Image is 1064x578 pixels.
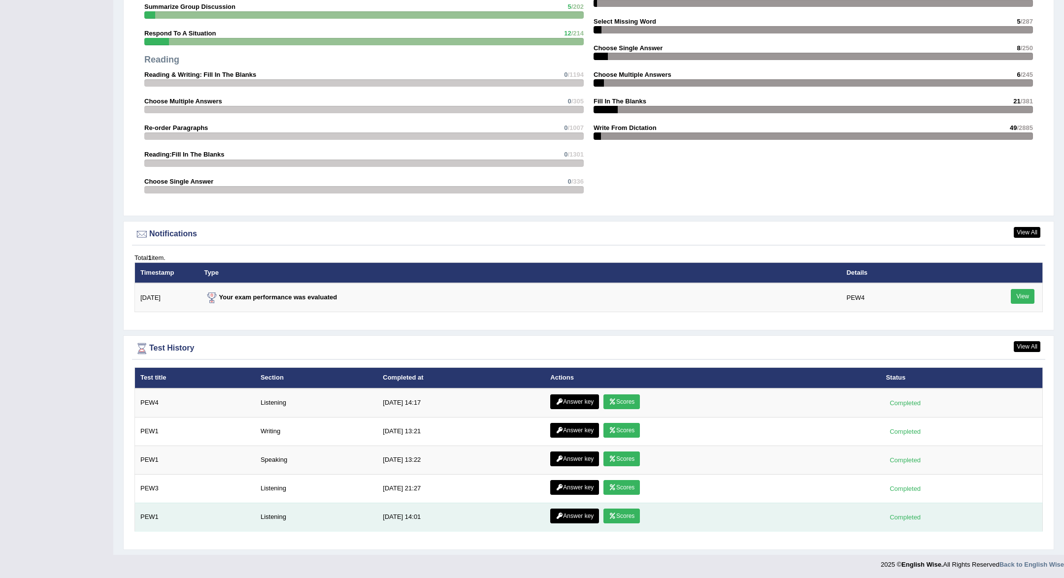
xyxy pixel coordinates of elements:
[135,368,255,388] th: Test title
[1021,18,1033,25] span: /287
[571,3,584,10] span: /202
[550,423,599,438] a: Answer key
[603,423,640,438] a: Scores
[603,394,640,409] a: Scores
[1014,341,1040,352] a: View All
[144,71,256,78] strong: Reading & Writing: Fill In The Blanks
[567,124,584,131] span: /1007
[886,426,924,437] div: Completed
[1010,124,1017,131] span: 49
[571,30,584,37] span: /214
[594,44,663,52] strong: Choose Single Answer
[134,253,1043,262] div: Total item.
[144,30,216,37] strong: Respond To A Situation
[881,555,1064,569] div: 2025 © All Rights Reserved
[144,55,179,64] strong: Reading
[567,178,571,185] span: 0
[255,388,377,417] td: Listening
[550,480,599,495] a: Answer key
[144,3,235,10] strong: Summarize Group Discussion
[571,97,584,105] span: /305
[880,368,1042,388] th: Status
[571,178,584,185] span: /336
[886,398,924,408] div: Completed
[567,71,584,78] span: /1194
[999,561,1064,568] a: Back to English Wise
[594,71,671,78] strong: Choose Multiple Answers
[1021,44,1033,52] span: /250
[564,71,567,78] span: 0
[841,283,983,312] td: PEW4
[1017,18,1020,25] span: 5
[1017,71,1020,78] span: 6
[135,283,199,312] td: [DATE]
[567,3,571,10] span: 5
[550,509,599,523] a: Answer key
[148,254,151,261] b: 1
[564,30,571,37] span: 12
[567,151,584,158] span: /1301
[144,124,208,131] strong: Re-order Paragraphs
[377,368,545,388] th: Completed at
[886,483,924,494] div: Completed
[841,262,983,283] th: Details
[134,341,1043,356] div: Test History
[594,124,657,131] strong: Write From Dictation
[886,512,924,522] div: Completed
[1014,227,1040,238] a: View All
[1017,124,1033,131] span: /2885
[135,388,255,417] td: PEW4
[144,97,222,105] strong: Choose Multiple Answers
[1013,97,1020,105] span: 21
[603,509,640,523] a: Scores
[564,151,567,158] span: 0
[377,474,545,503] td: [DATE] 21:27
[135,503,255,531] td: PEW1
[135,446,255,474] td: PEW1
[1011,289,1034,304] a: View
[1021,71,1033,78] span: /245
[603,480,640,495] a: Scores
[255,503,377,531] td: Listening
[377,388,545,417] td: [DATE] 14:17
[144,151,225,158] strong: Reading:Fill In The Blanks
[1021,97,1033,105] span: /381
[255,474,377,503] td: Listening
[377,503,545,531] td: [DATE] 14:01
[886,455,924,465] div: Completed
[134,227,1043,242] div: Notifications
[564,124,567,131] span: 0
[377,417,545,446] td: [DATE] 13:21
[545,368,880,388] th: Actions
[204,293,337,301] strong: Your exam performance was evaluated
[550,451,599,466] a: Answer key
[603,451,640,466] a: Scores
[255,368,377,388] th: Section
[255,417,377,446] td: Writing
[567,97,571,105] span: 0
[135,417,255,446] td: PEW1
[1017,44,1020,52] span: 8
[199,262,841,283] th: Type
[255,446,377,474] td: Speaking
[550,394,599,409] a: Answer key
[594,97,646,105] strong: Fill In The Blanks
[901,561,943,568] strong: English Wise.
[377,446,545,474] td: [DATE] 13:22
[135,262,199,283] th: Timestamp
[135,474,255,503] td: PEW3
[144,178,213,185] strong: Choose Single Answer
[594,18,656,25] strong: Select Missing Word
